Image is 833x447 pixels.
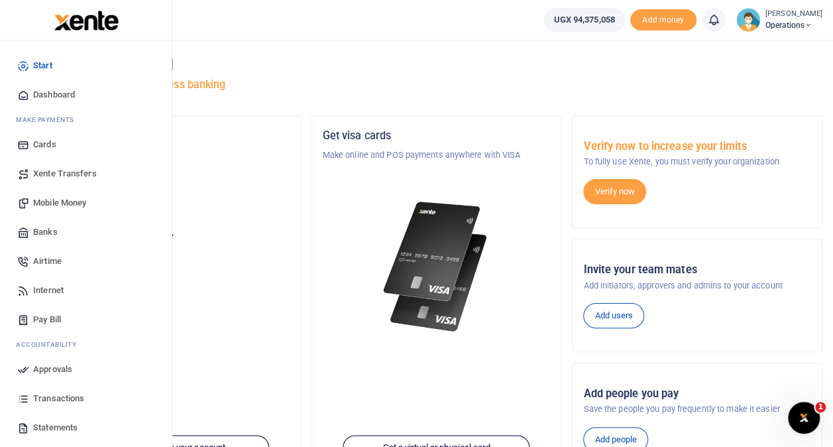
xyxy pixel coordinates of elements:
span: Statements [33,421,78,434]
h5: Account [62,180,290,194]
h5: Organization [62,129,290,143]
span: Operations [765,19,822,31]
a: Verify now [583,179,646,204]
a: Start [11,51,161,80]
span: UGX 94,375,058 [553,13,614,27]
h5: Add people you pay [583,387,811,401]
li: Ac [11,334,161,355]
span: Cards [33,138,56,151]
p: THET [62,149,290,162]
span: Xente Transfers [33,167,97,180]
p: Your current account balance [62,229,290,243]
li: Toup your wallet [630,9,696,31]
iframe: Intercom live chat [788,402,820,434]
a: Transactions [11,384,161,413]
a: Statements [11,413,161,442]
li: M [11,109,161,130]
a: Dashboard [11,80,161,109]
li: Wallet ballance [538,8,630,32]
span: Pay Bill [33,313,61,326]
p: Operations [62,200,290,214]
img: xente-_physical_cards.png [380,194,494,340]
a: Add money [630,14,696,24]
span: Internet [33,284,64,297]
span: ake Payments [23,115,74,125]
a: Pay Bill [11,305,161,334]
a: Banks [11,218,161,247]
span: Mobile Money [33,196,86,210]
span: countability [26,340,76,350]
h5: Get visa cards [323,129,551,143]
a: Approvals [11,355,161,384]
a: Mobile Money [11,188,161,218]
a: UGX 94,375,058 [543,8,624,32]
p: Add initiators, approvers and admins to your account [583,279,811,292]
h5: Invite your team mates [583,263,811,277]
span: Approvals [33,363,72,376]
h5: Verify now to increase your limits [583,140,811,153]
img: profile-user [736,8,760,32]
a: Add users [583,303,644,328]
a: profile-user [PERSON_NAME] Operations [736,8,822,32]
h4: Hello [PERSON_NAME] [50,57,822,72]
a: Cards [11,130,161,159]
p: Save the people you pay frequently to make it easier [583,403,811,416]
p: Make online and POS payments anywhere with VISA [323,149,551,162]
small: [PERSON_NAME] [765,9,822,20]
p: To fully use Xente, you must verify your organization [583,155,811,168]
a: logo-small logo-large logo-large [53,15,119,25]
h5: Welcome to better business banking [50,78,822,92]
span: 1 [815,402,826,413]
span: Airtime [33,255,62,268]
img: logo-large [54,11,119,31]
span: Transactions [33,392,84,405]
span: Dashboard [33,88,75,101]
span: Start [33,59,52,72]
a: Internet [11,276,161,305]
h5: UGX 94,375,058 [62,246,290,259]
span: Add money [630,9,696,31]
span: Banks [33,225,58,239]
a: Airtime [11,247,161,276]
a: Xente Transfers [11,159,161,188]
